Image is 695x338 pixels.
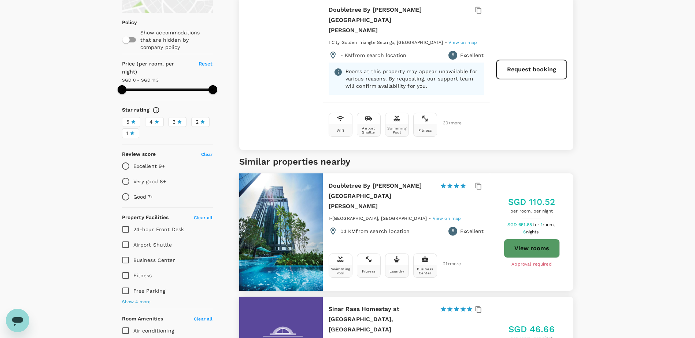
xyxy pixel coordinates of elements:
span: 2 [196,118,199,126]
div: Business Center [415,267,435,275]
span: for [533,222,540,227]
h6: Doubletree By [PERSON_NAME][GEOGRAPHIC_DATA][PERSON_NAME] [329,181,434,211]
span: per room, per night [508,208,555,215]
span: Clear all [194,215,212,220]
div: Fitness [418,128,432,132]
p: Very good 8+ [133,178,166,185]
span: Reset [199,61,213,67]
button: Request booking [496,60,567,79]
span: Business Center [133,257,175,263]
span: 9 [452,52,454,59]
span: I-[GEOGRAPHIC_DATA], [GEOGRAPHIC_DATA] [329,216,427,221]
div: Wifi [337,128,344,132]
span: SGD 651.85 [507,222,533,227]
span: View on map [433,216,461,221]
span: room, [543,222,555,227]
a: View on map [448,39,477,45]
span: 5 [126,118,129,126]
p: - KM from search location [340,52,407,59]
h6: Property Facilities [122,214,169,222]
h6: Price (per room, per night) [122,60,190,76]
span: 30 + more [443,121,454,125]
span: Show 4 more [122,298,151,306]
h6: Doubletree By [PERSON_NAME][GEOGRAPHIC_DATA][PERSON_NAME] [329,5,434,35]
h6: Review score [122,150,156,158]
span: 6 [523,229,540,234]
span: 9 [452,228,454,235]
div: Laundry [389,269,404,273]
p: Policy [122,19,127,26]
span: Free Parking [133,288,166,294]
div: Fitness [362,269,375,273]
p: Good 7+ [133,193,154,200]
h6: Star rating [122,106,150,114]
h6: Room Amenities [122,315,163,323]
span: Clear [201,152,213,157]
div: Airport Shuttle [359,126,379,134]
h5: SGD 46.66 [509,323,554,335]
span: Air conditioning [133,328,174,334]
span: I City Golden Triangle Selango, [GEOGRAPHIC_DATA] [329,40,443,45]
span: 1 [126,129,128,137]
span: Clear all [194,316,212,322]
svg: Star ratings are awarded to properties to represent the quality of services, facilities, and amen... [152,106,160,114]
div: Swimming Pool [387,126,407,134]
a: View on map [433,215,461,221]
span: - [429,216,432,221]
span: 3 [173,118,175,126]
span: 1 [541,222,556,227]
p: Excellent [460,52,484,59]
span: 21 + more [443,262,454,266]
span: Fitness [133,273,152,278]
div: Swimming Pool [330,267,351,275]
p: 0.1 KM from search location [340,228,410,235]
span: 24-hour Front Desk [133,226,184,232]
p: Excellent 9+ [133,162,165,170]
span: SGD 0 - SGD 113 [122,78,159,83]
h6: Sinar Rasa Homestay at [GEOGRAPHIC_DATA], [GEOGRAPHIC_DATA] [329,304,434,335]
p: Excellent [460,228,484,235]
iframe: Button to launch messaging window [6,309,29,332]
span: View on map [448,40,477,45]
button: View rooms [504,239,560,258]
span: Approval required [511,261,552,268]
span: 4 [149,118,153,126]
h5: SGD 110.52 [508,196,555,208]
h5: Similar properties nearby [239,156,573,168]
p: Rooms at this property may appear unavailable for various reasons. By requesting, our support tea... [345,68,479,90]
span: - [445,40,448,45]
p: Show accommodations that are hidden by company policy [140,29,212,51]
span: Airport Shuttle [133,242,172,248]
span: nights [526,229,539,234]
